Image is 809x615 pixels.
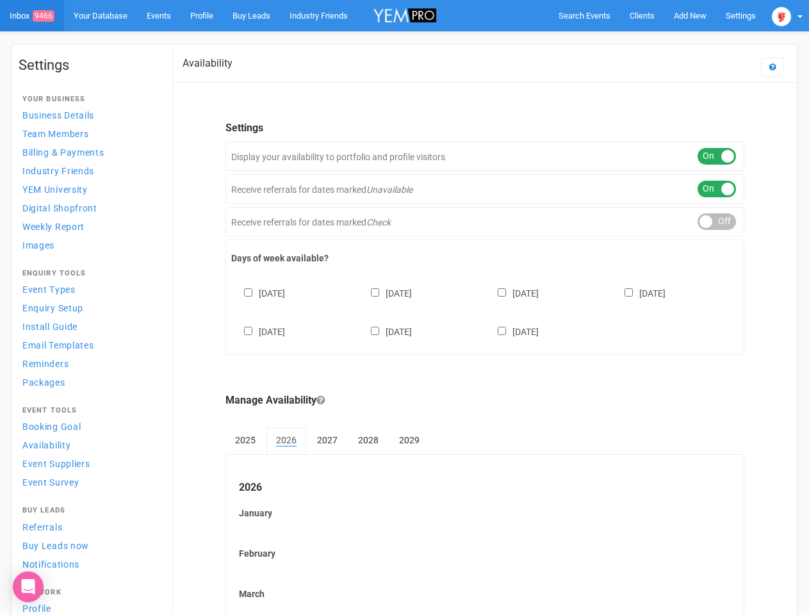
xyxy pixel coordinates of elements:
[19,181,159,198] a: YEM University
[19,199,159,217] a: Digital Shopfront
[19,418,159,435] a: Booking Goal
[19,162,159,179] a: Industry Friends
[239,507,731,520] label: January
[19,143,159,161] a: Billing & Payments
[19,106,159,124] a: Business Details
[225,142,744,171] div: Display your availability to portfolio and profile visitors
[22,147,104,158] span: Billing & Payments
[22,377,65,388] span: Packages
[22,440,70,450] span: Availability
[22,589,156,596] h4: Network
[22,407,156,414] h4: Event Tools
[22,340,94,350] span: Email Templates
[225,393,744,408] legend: Manage Availability
[630,11,655,20] span: Clients
[307,427,347,453] a: 2027
[371,327,379,335] input: [DATE]
[22,303,83,313] span: Enquiry Setup
[559,11,610,20] span: Search Events
[371,288,379,297] input: [DATE]
[772,7,791,26] img: open-uri20250107-2-1pbi2ie
[19,555,159,573] a: Notifications
[22,203,97,213] span: Digital Shopfront
[22,184,88,195] span: YEM University
[22,95,156,103] h4: Your Business
[19,58,159,73] h1: Settings
[225,427,265,453] a: 2025
[19,236,159,254] a: Images
[485,324,539,338] label: [DATE]
[22,222,85,232] span: Weekly Report
[225,121,744,136] legend: Settings
[22,422,81,432] span: Booking Goal
[231,324,285,338] label: [DATE]
[19,537,159,554] a: Buy Leads now
[348,427,388,453] a: 2028
[239,480,731,495] legend: 2026
[33,10,54,22] span: 9466
[19,281,159,298] a: Event Types
[225,207,744,236] div: Receive referrals for dates marked
[19,336,159,354] a: Email Templates
[22,507,156,514] h4: Buy Leads
[19,355,159,372] a: Reminders
[244,327,252,335] input: [DATE]
[225,174,744,204] div: Receive referrals for dates marked
[22,322,78,332] span: Install Guide
[244,288,252,297] input: [DATE]
[22,240,54,250] span: Images
[266,427,306,454] a: 2026
[19,125,159,142] a: Team Members
[612,286,666,300] label: [DATE]
[19,318,159,335] a: Install Guide
[239,547,731,560] label: February
[22,459,90,469] span: Event Suppliers
[22,110,94,120] span: Business Details
[19,218,159,235] a: Weekly Report
[19,373,159,391] a: Packages
[22,477,79,488] span: Event Survey
[19,455,159,472] a: Event Suppliers
[366,217,391,227] em: Check
[22,129,88,139] span: Team Members
[231,252,739,265] label: Days of week available?
[485,286,539,300] label: [DATE]
[22,359,69,369] span: Reminders
[674,11,707,20] span: Add New
[389,427,429,453] a: 2029
[358,286,412,300] label: [DATE]
[22,284,76,295] span: Event Types
[366,184,413,195] em: Unavailable
[13,571,44,602] div: Open Intercom Messenger
[19,518,159,536] a: Referrals
[358,324,412,338] label: [DATE]
[22,270,156,277] h4: Enquiry Tools
[231,286,285,300] label: [DATE]
[19,473,159,491] a: Event Survey
[498,288,506,297] input: [DATE]
[22,559,79,570] span: Notifications
[498,327,506,335] input: [DATE]
[625,288,633,297] input: [DATE]
[19,299,159,316] a: Enquiry Setup
[239,587,731,600] label: March
[19,436,159,454] a: Availability
[183,58,233,69] h2: Availability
